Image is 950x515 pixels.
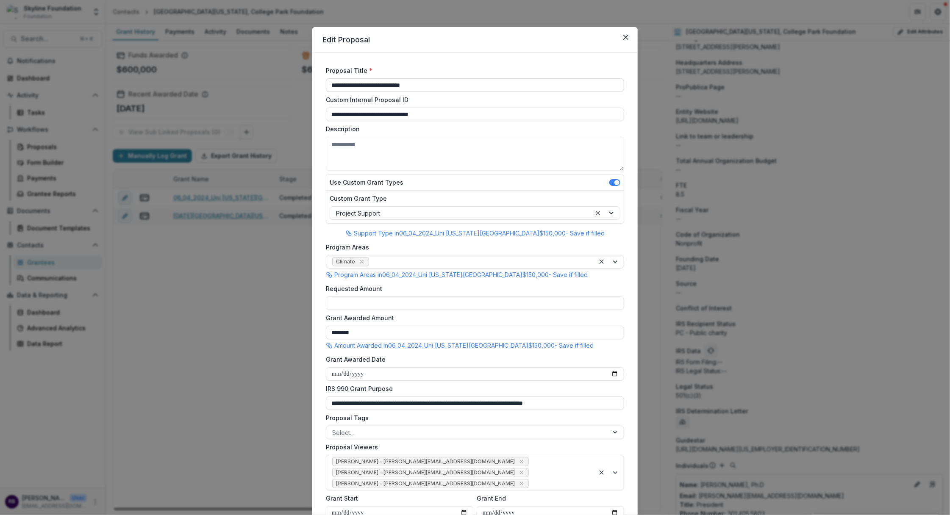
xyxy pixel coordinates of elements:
label: Grant Awarded Amount [326,313,619,322]
span: [PERSON_NAME] - [PERSON_NAME][EMAIL_ADDRESS][DOMAIN_NAME] [336,470,515,476]
label: Grant Awarded Date [326,355,619,364]
button: Close [619,30,633,44]
header: Edit Proposal [312,27,638,53]
label: Grant Start [326,494,468,503]
div: Remove Takeshi Kaji - takeshi@skylinefoundation.org [517,479,526,488]
span: [PERSON_NAME] - [PERSON_NAME][EMAIL_ADDRESS][DOMAIN_NAME] [336,459,515,465]
div: Remove Lisa Dinh - lisa@skylinefoundation.org [517,457,526,466]
label: Grant End [477,494,619,503]
label: Requested Amount [326,284,619,293]
div: Clear selected options [597,257,607,267]
div: Remove Climate [358,257,366,266]
span: [PERSON_NAME] - [PERSON_NAME][EMAIL_ADDRESS][DOMAIN_NAME] [336,481,515,487]
div: Clear selected options [593,208,603,218]
span: Climate [336,259,355,265]
label: Custom Grant Type [330,194,615,203]
label: Proposal Title [326,66,619,75]
label: Program Areas [326,243,619,252]
label: Proposal Viewers [326,443,619,451]
div: Remove Shereen D’Souza - shereen@skylinefoundation.org [517,468,526,477]
label: Proposal Tags [326,413,619,422]
label: IRS 990 Grant Purpose [326,384,619,393]
label: Custom Internal Proposal ID [326,95,619,104]
p: Support Type in 06_04_2024_Uni [US_STATE][GEOGRAPHIC_DATA]$150,000 - Save if filled [354,229,605,238]
p: Program Areas in 06_04_2024_Uni [US_STATE][GEOGRAPHIC_DATA]$150,000 - Save if filled [334,270,588,279]
label: Use Custom Grant Types [330,178,403,187]
div: Clear selected options [597,468,607,478]
label: Description [326,125,619,133]
p: Amount Awarded in 06_04_2024_Uni [US_STATE][GEOGRAPHIC_DATA]$150,000 - Save if filled [334,341,594,350]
